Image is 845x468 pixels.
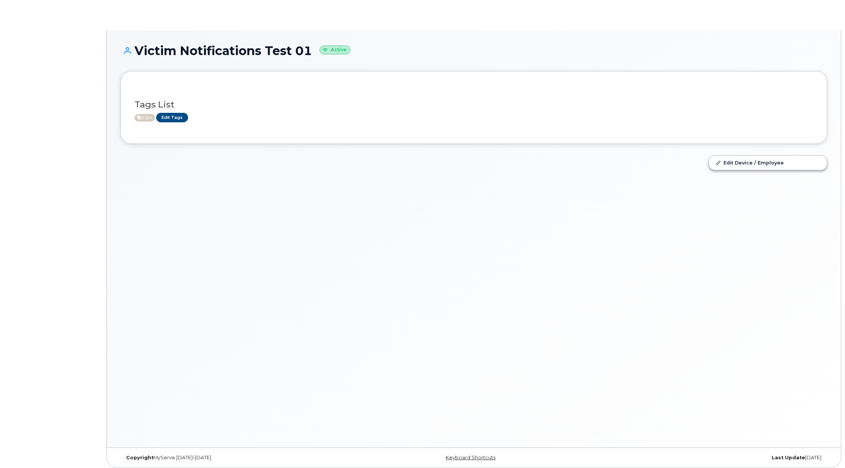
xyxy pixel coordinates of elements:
[446,455,495,460] a: Keyboard Shortcuts
[135,114,155,122] span: Active
[320,46,350,54] small: Active
[156,113,188,122] a: Edit Tags
[592,455,827,461] div: [DATE]
[709,156,827,169] a: Edit Device / Employee
[126,455,153,460] strong: Copyright
[120,44,827,57] h1: Victim Notifications Test 01
[772,455,805,460] strong: Last Update
[135,100,813,109] h3: Tags List
[120,455,356,461] div: MyServe [DATE]–[DATE]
